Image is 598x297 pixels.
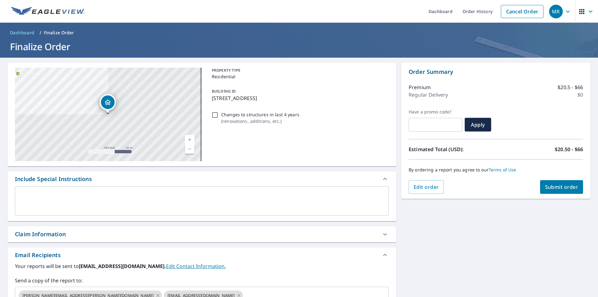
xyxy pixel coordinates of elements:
[7,226,396,242] div: Claim Information
[555,146,583,153] p: $20.50 - $66
[166,263,226,270] a: EditContactInfo
[221,111,299,118] p: Changes to structures in last 4 years
[470,121,486,128] span: Apply
[409,146,496,153] p: Estimated Total (USD):
[10,30,35,36] span: Dashboard
[7,28,37,38] a: Dashboard
[409,109,462,115] label: Have a promo code?
[414,184,439,190] span: Edit order
[549,5,563,18] div: MR
[212,73,386,80] p: Residential
[15,262,389,270] label: Your reports will be sent to
[221,118,299,124] p: ( renovations, additions, etc. )
[489,167,516,173] a: Terms of Use
[558,84,583,91] p: $20.5 - $66
[409,167,583,173] p: By ordering a report you agree to our
[409,84,431,91] p: Premium
[409,91,448,98] p: Regular Delivery
[409,180,444,194] button: Edit order
[7,247,396,262] div: Email Recipients
[501,5,543,18] a: Cancel Order
[212,89,236,94] p: BUILDING ID
[11,7,85,16] img: EV Logo
[79,263,166,270] b: [EMAIL_ADDRESS][DOMAIN_NAME].
[212,94,386,102] p: [STREET_ADDRESS]
[15,277,389,284] label: Send a copy of the report to:
[409,68,583,76] p: Order Summary
[212,68,386,73] p: PROPERTY TYPE
[15,251,61,259] div: Email Recipients
[540,180,583,194] button: Submit order
[7,28,591,38] nav: breadcrumb
[545,184,578,190] span: Submit order
[40,29,41,36] li: /
[185,144,194,154] a: Current Level 17, Zoom Out
[577,91,583,98] p: $0
[15,230,66,238] div: Claim Information
[44,30,74,36] p: Finalize Order
[185,135,194,144] a: Current Level 17, Zoom In
[15,175,92,183] div: Include Special Instructions
[7,171,396,186] div: Include Special Instructions
[7,40,591,53] h1: Finalize Order
[465,118,491,132] button: Apply
[100,94,116,113] div: Dropped pin, building 1, Residential property, 151 Flagler Ave Stratford, CT 06614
